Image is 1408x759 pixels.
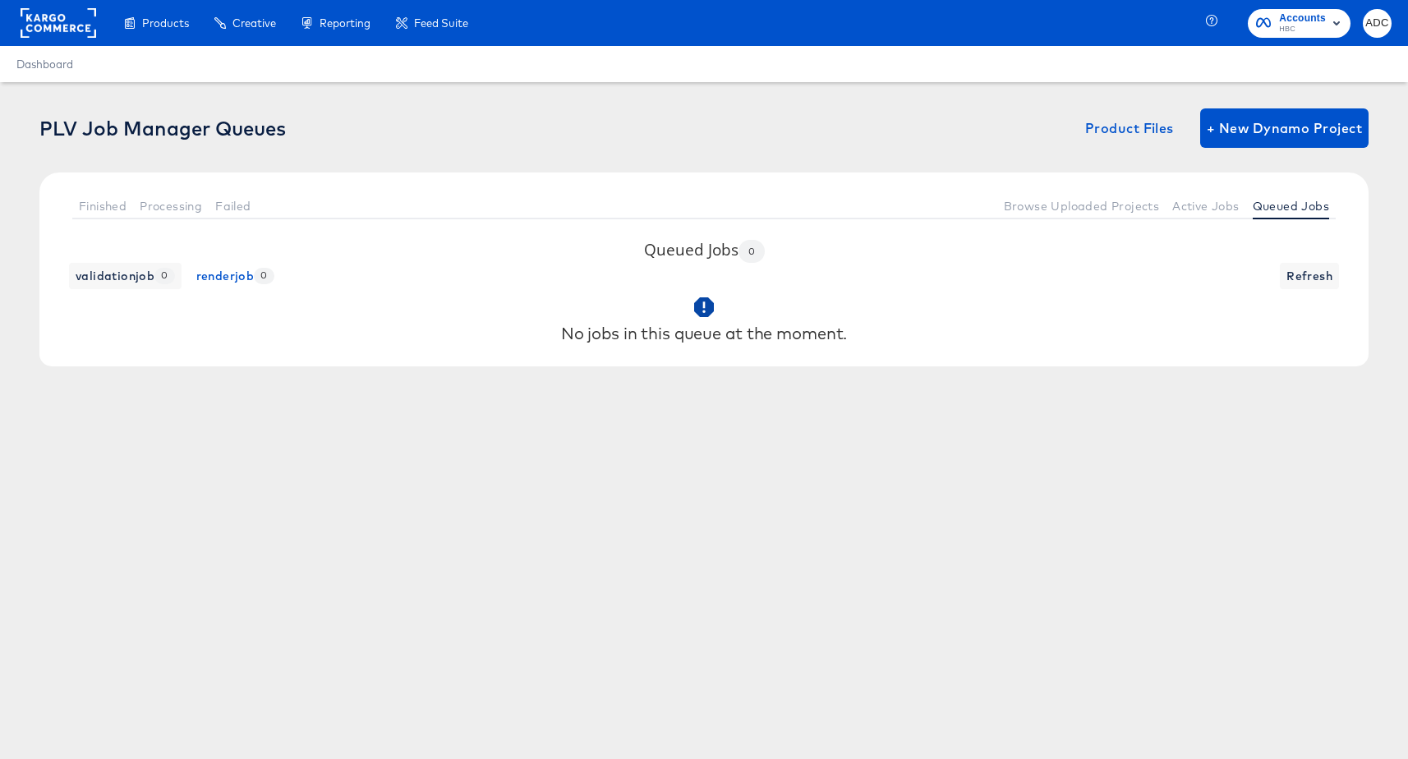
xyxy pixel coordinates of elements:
[79,200,127,213] span: Finished
[140,200,202,213] span: Processing
[1253,200,1329,213] span: Queued Jobs
[154,268,174,283] span: 0
[1369,14,1385,33] span: ADC
[561,325,848,342] div: No jobs in this queue at the moment.
[196,266,274,287] span: renderjob
[1079,108,1180,148] button: Product Files
[215,200,251,213] span: Failed
[1207,117,1362,140] span: + New Dynamo Project
[739,246,765,257] span: 0
[1279,23,1326,36] span: HBC
[1286,266,1332,287] span: Refresh
[1172,200,1239,213] span: Active Jobs
[1280,263,1339,289] button: Refresh
[254,268,274,283] span: 0
[69,263,182,289] button: validationjob 0
[16,57,73,71] a: Dashboard
[1363,9,1392,38] button: ADC
[414,16,468,30] span: Feed Suite
[1279,10,1326,27] span: Accounts
[39,117,286,140] div: PLV Job Manager Queues
[232,16,276,30] span: Creative
[1085,117,1174,140] span: Product Files
[320,16,370,30] span: Reporting
[1200,108,1369,148] button: + New Dynamo Project
[644,239,765,263] h3: Queued Jobs
[142,16,189,30] span: Products
[1248,9,1350,38] button: AccountsHBC
[190,263,281,289] button: renderjob 0
[1004,200,1160,213] span: Browse Uploaded Projects
[76,266,175,287] span: validationjob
